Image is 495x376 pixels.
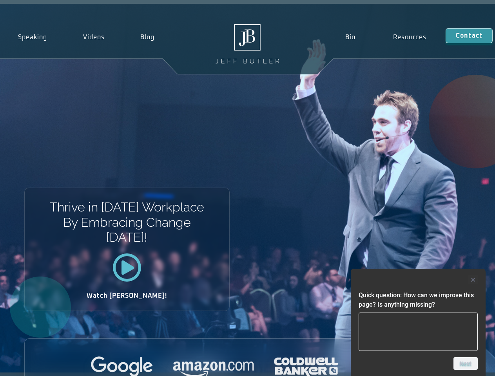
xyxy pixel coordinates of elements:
[468,275,478,284] button: Hide survey
[52,293,202,299] h2: Watch [PERSON_NAME]!
[456,33,482,39] span: Contact
[453,357,478,370] button: Next question
[446,28,493,43] a: Contact
[359,291,478,309] h2: Quick question: How can we improve this page? Is anything missing?
[359,275,478,370] div: Quick question: How can we improve this page? Is anything missing?
[326,28,374,46] a: Bio
[359,313,478,351] textarea: Quick question: How can we improve this page? Is anything missing?
[65,28,123,46] a: Videos
[374,28,446,46] a: Resources
[122,28,172,46] a: Blog
[326,28,445,46] nav: Menu
[49,200,205,245] h1: Thrive in [DATE] Workplace By Embracing Change [DATE]!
